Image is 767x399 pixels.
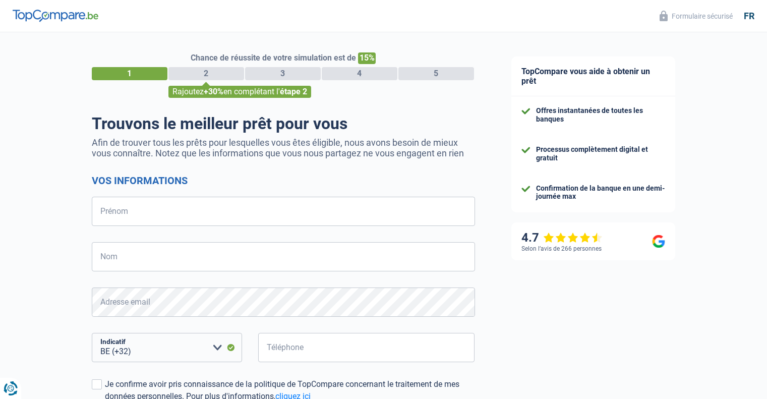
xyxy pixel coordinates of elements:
div: Confirmation de la banque en une demi-journée max [536,184,665,201]
span: +30% [204,87,223,96]
span: 15% [358,52,376,64]
button: Formulaire sécurisé [654,8,739,24]
div: fr [744,11,754,22]
span: étape 2 [280,87,307,96]
div: 5 [398,67,474,80]
div: Processus complètement digital et gratuit [536,145,665,162]
p: Afin de trouver tous les prêts pour lesquelles vous êtes éligible, nous avons besoin de mieux vou... [92,137,475,158]
span: Chance de réussite de votre simulation est de [191,53,356,63]
h1: Trouvons le meilleur prêt pour vous [92,114,475,133]
div: 4 [322,67,397,80]
div: Selon l’avis de 266 personnes [521,245,602,252]
div: 4.7 [521,231,603,245]
img: TopCompare Logo [13,10,98,22]
div: Rajoutez en complétant l' [168,86,311,98]
div: Offres instantanées de toutes les banques [536,106,665,124]
h2: Vos informations [92,175,475,187]
div: TopCompare vous aide à obtenir un prêt [511,56,675,96]
input: 401020304 [258,333,475,362]
div: 2 [168,67,244,80]
div: 1 [92,67,167,80]
div: 3 [245,67,321,80]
